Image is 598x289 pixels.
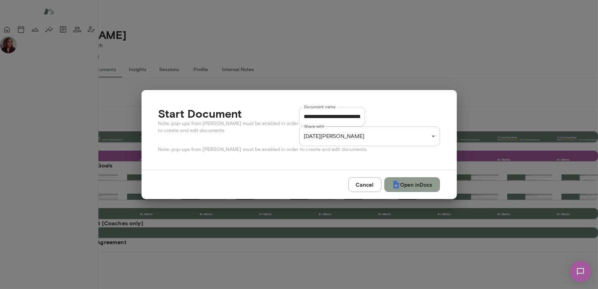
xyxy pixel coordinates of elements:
label: Share with [304,123,324,129]
p: Note: pop-ups from [PERSON_NAME] must be enabled in order to create and edit documents [158,120,299,134]
button: Open inDocs [384,177,440,192]
div: [DATE][PERSON_NAME] [299,126,440,146]
button: Cancel [348,177,382,192]
h4: Start Document [158,107,299,120]
p: Note: pop-ups from [PERSON_NAME] must be enabled in order to create and edit documents [158,146,440,153]
label: Document name [304,104,336,110]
